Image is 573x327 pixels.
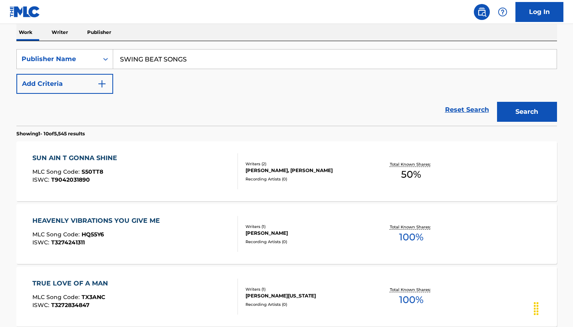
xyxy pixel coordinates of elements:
[32,231,82,238] span: MLC Song Code :
[16,74,113,94] button: Add Criteria
[246,161,366,167] div: Writers ( 2 )
[401,167,421,182] span: 50 %
[246,239,366,245] div: Recording Artists ( 0 )
[32,301,51,309] span: ISWC :
[82,168,103,175] span: S50TT8
[32,239,51,246] span: ISWC :
[22,54,94,64] div: Publisher Name
[51,301,90,309] span: T3272834847
[390,287,433,293] p: Total Known Shares:
[16,49,557,126] form: Search Form
[495,4,511,20] div: Help
[399,230,423,244] span: 100 %
[16,141,557,201] a: SUN AIN T GONNA SHINEMLC Song Code:S50TT8ISWC:T9042031890Writers (2)[PERSON_NAME], [PERSON_NAME]R...
[246,167,366,174] div: [PERSON_NAME], [PERSON_NAME]
[32,168,82,175] span: MLC Song Code :
[246,292,366,299] div: [PERSON_NAME][US_STATE]
[32,176,51,183] span: ISWC :
[441,101,493,119] a: Reset Search
[530,297,543,321] div: Drag
[246,176,366,182] div: Recording Artists ( 0 )
[32,153,121,163] div: SUN AIN T GONNA SHINE
[16,130,85,137] p: Showing 1 - 10 of 5,545 results
[97,79,107,89] img: 9d2ae6d4665cec9f34b9.svg
[32,216,164,226] div: HEAVENLY VIBRATIONS YOU GIVE ME
[246,301,366,307] div: Recording Artists ( 0 )
[515,2,563,22] a: Log In
[390,161,433,167] p: Total Known Shares:
[32,293,82,301] span: MLC Song Code :
[474,4,490,20] a: Public Search
[390,224,433,230] p: Total Known Shares:
[533,289,573,327] iframe: Chat Widget
[32,279,112,288] div: TRUE LOVE OF A MAN
[51,176,90,183] span: T9042031890
[16,24,35,41] p: Work
[477,7,487,17] img: search
[16,204,557,264] a: HEAVENLY VIBRATIONS YOU GIVE MEMLC Song Code:HQ55Y6ISWC:T3274241311Writers (1)[PERSON_NAME]Record...
[82,293,105,301] span: TX3ANC
[82,231,104,238] span: HQ55Y6
[51,239,85,246] span: T3274241311
[497,102,557,122] button: Search
[10,6,40,18] img: MLC Logo
[246,286,366,292] div: Writers ( 1 )
[246,224,366,230] div: Writers ( 1 )
[498,7,507,17] img: help
[85,24,114,41] p: Publisher
[246,230,366,237] div: [PERSON_NAME]
[16,267,557,327] a: TRUE LOVE OF A MANMLC Song Code:TX3ANCISWC:T3272834847Writers (1)[PERSON_NAME][US_STATE]Recording...
[399,293,423,307] span: 100 %
[49,24,70,41] p: Writer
